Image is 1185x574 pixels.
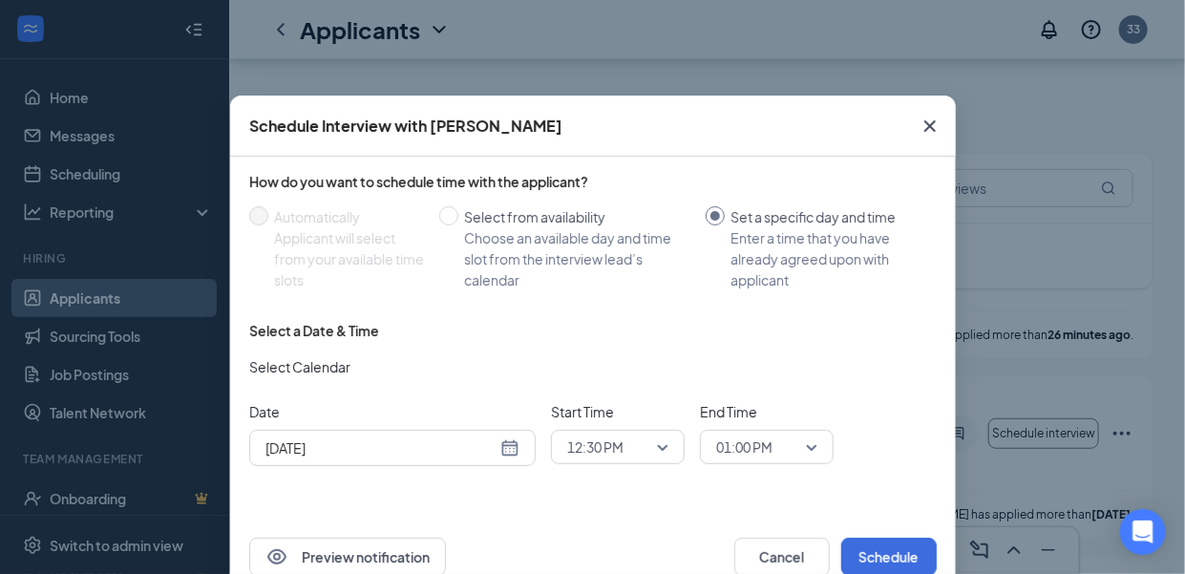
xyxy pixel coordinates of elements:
div: Schedule Interview with [PERSON_NAME] [249,116,562,137]
div: Set a specific day and time [730,206,921,227]
div: Applicant will select from your available time slots [274,227,424,290]
div: Open Intercom Messenger [1120,509,1166,555]
button: Close [904,96,956,157]
span: Select Calendar [249,356,350,377]
span: 12:30 PM [567,433,624,461]
input: Aug 26, 2025 [265,437,497,458]
div: Select from availability [464,206,690,227]
span: Start Time [551,401,685,422]
span: Date [249,401,536,422]
div: How do you want to schedule time with the applicant? [249,172,937,191]
span: End Time [700,401,834,422]
svg: Eye [265,545,288,568]
div: Choose an available day and time slot from the interview lead’s calendar [464,227,690,290]
div: Select a Date & Time [249,321,379,340]
div: Enter a time that you have already agreed upon with applicant [730,227,921,290]
span: 01:00 PM [716,433,772,461]
div: Automatically [274,206,424,227]
svg: Cross [919,115,942,138]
